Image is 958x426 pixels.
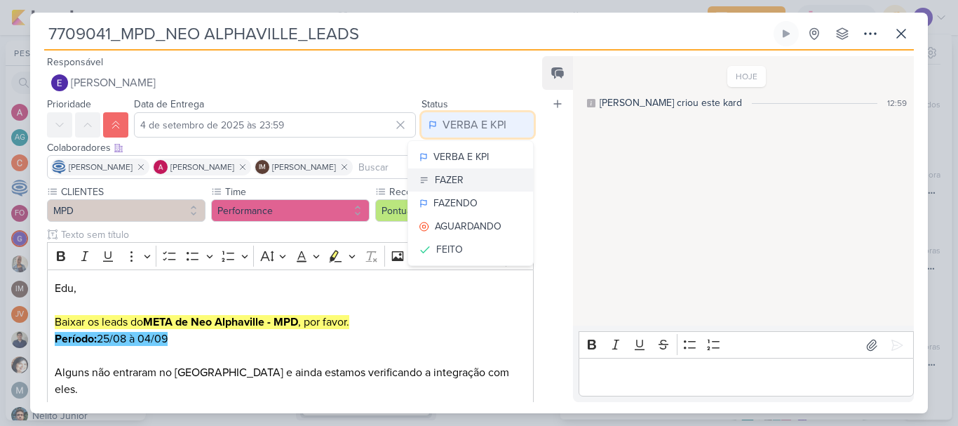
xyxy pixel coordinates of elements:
input: Texto sem título [58,227,534,242]
label: Time [224,185,370,199]
div: VERBA E KPI [433,149,489,164]
span: [PERSON_NAME] [272,161,336,173]
input: Select a date [134,112,416,138]
label: Prioridade [47,98,91,110]
div: FAZER [435,173,464,187]
label: Data de Entrega [134,98,204,110]
div: FEITO [436,242,463,257]
button: FAZENDO [408,192,533,215]
img: Alessandra Gomes [154,160,168,174]
button: Pontual [375,199,534,222]
button: Performance [211,199,370,222]
button: AGUARDANDO [408,215,533,238]
label: Responsável [47,56,103,68]
strong: META de Neo Alphaville - MPD [143,315,298,329]
div: Isabella Machado Guimarães [255,160,269,174]
div: Editor editing area: main [579,358,914,397]
span: [PERSON_NAME] [71,74,156,91]
label: CLIENTES [60,185,205,199]
mark: Baixar os leads do , por favor. [55,315,349,329]
button: FAZER [408,168,533,192]
label: Status [421,98,448,110]
span: [PERSON_NAME] [69,161,133,173]
div: [PERSON_NAME] criou este kard [600,95,742,110]
p: IM [259,164,266,171]
input: Kard Sem Título [44,21,771,46]
div: AGUARDANDO [435,219,501,234]
img: Eduardo Quaresma [51,74,68,91]
div: Editor toolbar [47,242,534,269]
label: Recorrência [388,185,534,199]
button: [PERSON_NAME] [47,70,534,95]
div: 12:59 [887,97,907,109]
strong: Período: [55,332,97,346]
p: Edu, Alguns não entraram no [GEOGRAPHIC_DATA] e ainda estamos verificando a integração com eles. ... [55,280,526,415]
button: FEITO [408,238,533,261]
button: VERBA E KPI [421,112,534,138]
img: Caroline Traven De Andrade [52,160,66,174]
div: Editor toolbar [579,331,914,359]
div: FAZENDO [433,196,478,211]
div: Colaboradores [47,140,534,155]
input: Buscar [356,159,530,175]
div: Ligar relógio [781,28,792,39]
div: VERBA E KPI [443,117,506,133]
button: MPD [47,199,205,222]
button: VERBA E KPI [408,145,533,168]
mark: 25/08 à 04/09 [55,332,168,346]
span: [PERSON_NAME] [170,161,234,173]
